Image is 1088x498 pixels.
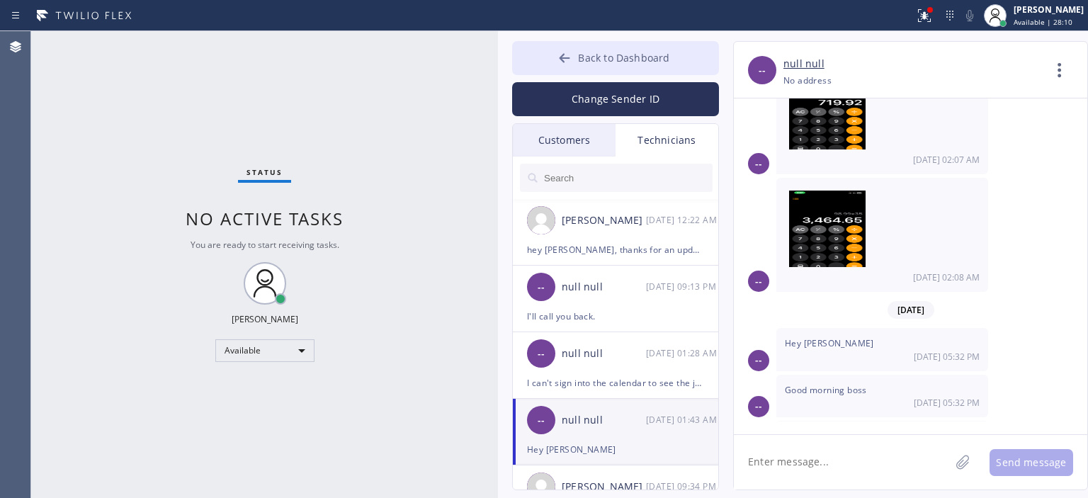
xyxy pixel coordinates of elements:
button: Change Sender ID [512,82,719,116]
a: null null [783,56,824,72]
div: [PERSON_NAME] [562,479,646,495]
div: 09/16/2025 9:28 AM [646,345,720,361]
span: No active tasks [186,207,344,230]
span: Good morning boss [785,384,867,396]
div: 09/02/2025 9:07 AM [776,60,988,174]
span: -- [538,412,545,429]
div: Available [215,339,314,362]
span: -- [755,156,762,172]
img: ME659bf282f036c83ecd492f65f114b8a4 [789,73,866,158]
span: You are ready to start receiving tasks. [191,239,339,251]
span: -- [755,352,762,368]
span: -- [538,279,545,295]
button: Back to Dashboard [512,41,719,75]
div: 09/09/2025 9:55 AM [776,421,988,477]
button: Send message [990,449,1073,476]
span: Available | 28:10 [1014,17,1072,27]
div: null null [562,346,646,362]
input: Search [543,164,713,192]
span: -- [755,398,762,414]
div: I'll call you back. [527,308,704,324]
div: 08/20/2025 9:34 AM [646,478,720,494]
div: [PERSON_NAME] [232,313,298,325]
span: [DATE] 02:08 AM [913,271,980,283]
div: Hey [PERSON_NAME] [527,441,704,458]
img: ME2a6c6e94cb27b2d49ce161ebf2c89305 [789,191,866,276]
div: [PERSON_NAME] [562,213,646,229]
div: 09/02/2025 9:08 AM [776,178,988,292]
span: Back to Dashboard [578,51,669,64]
div: hey [PERSON_NAME], thanks for an update. I'll charge the card now. Please call me back once you h... [527,242,704,258]
button: Mute [960,6,980,26]
div: null null [562,412,646,429]
span: Status [246,167,283,177]
div: 09/09/2025 9:32 AM [776,375,988,417]
div: I can't sign into the calendar to see the jobs that are still open [527,375,704,391]
div: Technicians [616,124,718,157]
div: null null [562,279,646,295]
span: Hey [PERSON_NAME] [785,337,874,349]
div: [PERSON_NAME] [1014,4,1084,16]
span: [DATE] 05:32 PM [914,397,980,409]
span: -- [759,62,766,79]
span: [DATE] [888,301,934,319]
span: [DATE] 02:07 AM [913,154,980,166]
span: -- [755,273,762,290]
div: Customers [513,124,616,157]
span: -- [538,346,545,362]
div: 09/17/2025 9:13 AM [646,278,720,295]
img: user.png [527,206,555,234]
div: 09/12/2025 9:43 AM [646,412,720,428]
span: [DATE] 05:32 PM [914,351,980,363]
div: No address [783,72,832,89]
div: 09/09/2025 9:32 AM [776,328,988,370]
div: 09/19/2025 9:22 AM [646,212,720,228]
